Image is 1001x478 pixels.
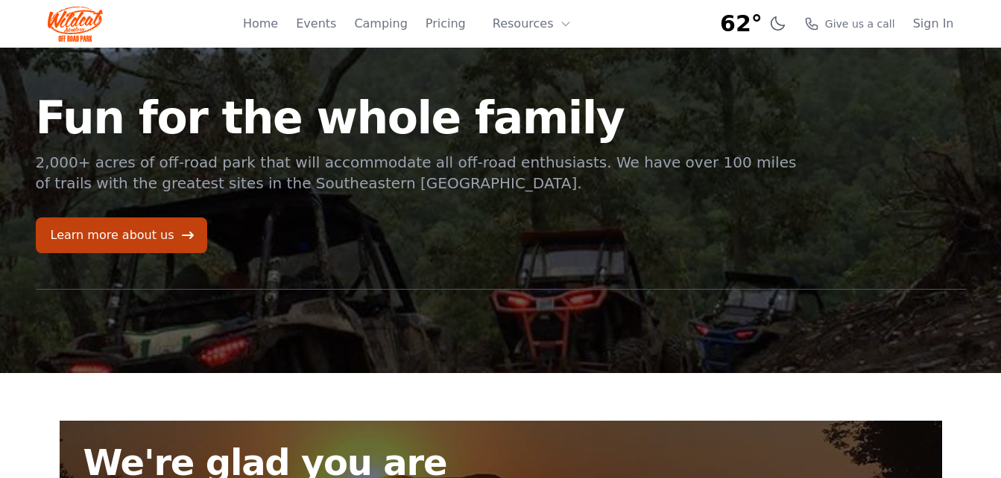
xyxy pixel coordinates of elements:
a: Events [296,15,336,33]
img: Wildcat Logo [48,6,104,42]
a: Pricing [426,15,466,33]
a: Camping [354,15,407,33]
span: 62° [720,10,762,37]
span: Give us a call [825,16,895,31]
p: 2,000+ acres of off-road park that will accommodate all off-road enthusiasts. We have over 100 mi... [36,152,799,194]
a: Sign In [913,15,954,33]
h1: Fun for the whole family [36,95,799,140]
a: Give us a call [804,16,895,31]
button: Resources [484,9,581,39]
a: Learn more about us [36,217,207,253]
a: Home [243,15,278,33]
